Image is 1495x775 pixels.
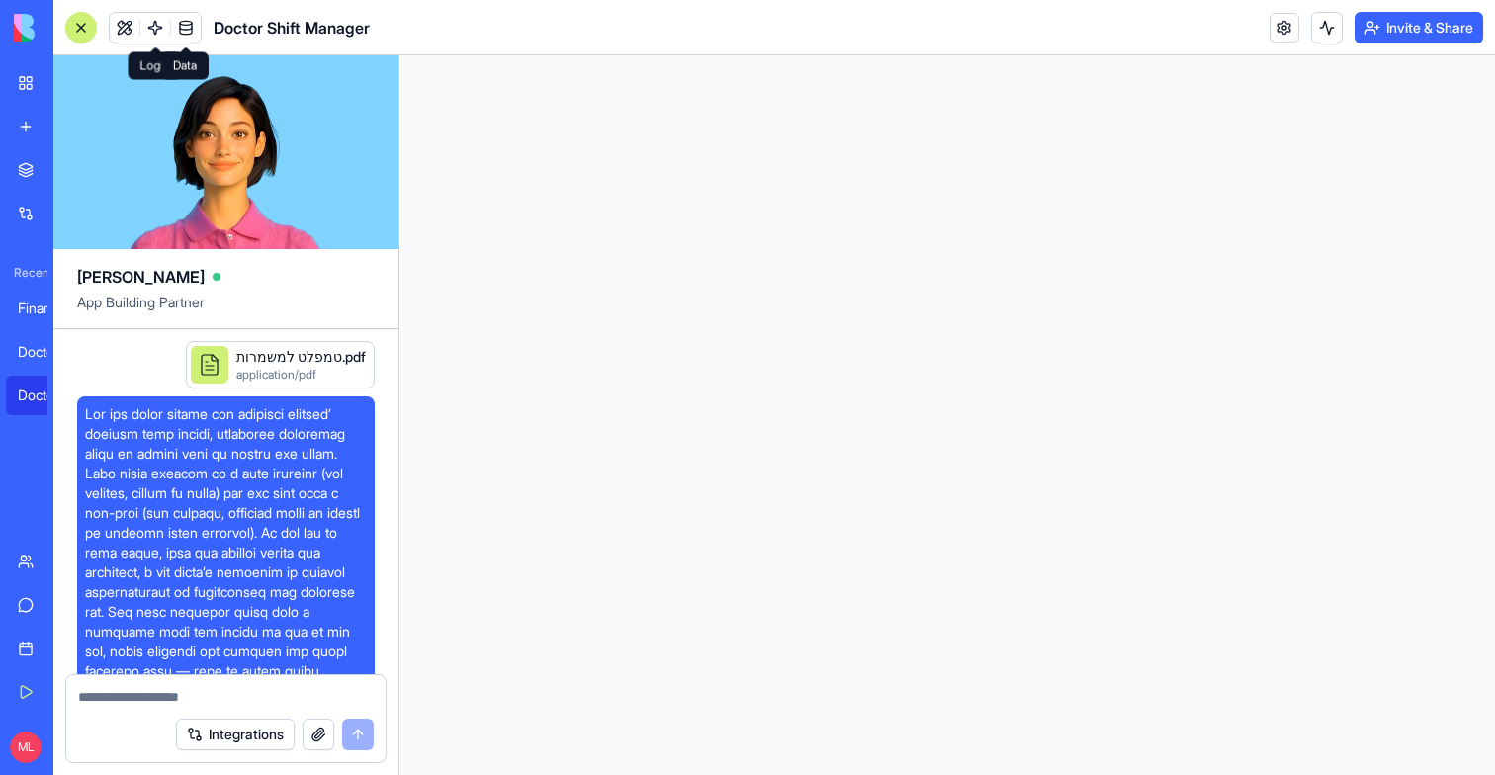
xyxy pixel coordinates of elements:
span: ML [10,732,42,763]
button: Invite & Share [1355,12,1483,43]
div: Logic [129,52,182,80]
div: Financial Data Tracker [18,299,73,318]
div: Doctor Shift Manager [18,342,73,362]
a: Doctor Shift Manager [6,332,85,372]
div: application/pdf [236,367,366,383]
span: Recent [6,265,47,281]
span: Doctor Shift Manager [214,16,370,40]
img: logo [14,14,136,42]
span: [PERSON_NAME] [77,265,205,289]
button: Integrations [176,719,295,750]
a: Financial Data Tracker [6,289,85,328]
a: Doctor Shift Manager [6,376,85,415]
div: Data [161,52,209,80]
span: App Building Partner [77,293,375,328]
div: טמפלט למשמרות.pdf [236,347,366,367]
div: Doctor Shift Manager [18,386,73,405]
